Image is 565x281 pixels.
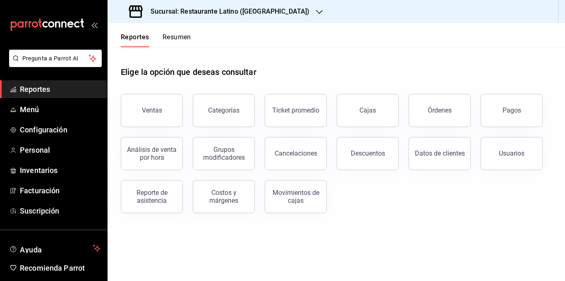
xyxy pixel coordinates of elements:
[415,149,465,157] div: Datos de clientes
[193,137,255,170] button: Grupos modificadores
[270,189,321,204] div: Movimientos de cajas
[499,149,524,157] div: Usuarios
[121,33,149,47] button: Reportes
[20,262,101,274] span: Recomienda Parrot
[20,243,90,253] span: Ayuda
[337,94,399,127] button: Cajas
[272,106,319,114] div: Ticket promedio
[359,106,376,114] div: Cajas
[20,124,101,135] span: Configuración
[265,137,327,170] button: Cancelaciones
[265,180,327,213] button: Movimientos de cajas
[337,137,399,170] button: Descuentos
[409,94,471,127] button: Órdenes
[121,66,256,78] h1: Elige la opción que deseas consultar
[142,106,162,114] div: Ventas
[144,7,309,17] h3: Sucursal: Restaurante Latino ([GEOGRAPHIC_DATA])
[9,50,102,67] button: Pregunta a Parrot AI
[20,84,101,95] span: Reportes
[163,33,191,47] button: Resumen
[20,165,101,176] span: Inventarios
[121,137,183,170] button: Análisis de venta por hora
[198,189,249,204] div: Costos y márgenes
[481,94,543,127] button: Pagos
[22,54,89,63] span: Pregunta a Parrot AI
[91,22,98,28] button: open_drawer_menu
[409,137,471,170] button: Datos de clientes
[126,146,177,161] div: Análisis de venta por hora
[20,205,101,216] span: Suscripción
[126,189,177,204] div: Reporte de asistencia
[6,60,102,69] a: Pregunta a Parrot AI
[198,146,249,161] div: Grupos modificadores
[121,180,183,213] button: Reporte de asistencia
[193,94,255,127] button: Categorías
[121,33,191,47] div: navigation tabs
[351,149,385,157] div: Descuentos
[503,106,521,114] div: Pagos
[481,137,543,170] button: Usuarios
[20,144,101,156] span: Personal
[20,185,101,196] span: Facturación
[121,94,183,127] button: Ventas
[193,180,255,213] button: Costos y márgenes
[20,104,101,115] span: Menú
[265,94,327,127] button: Ticket promedio
[208,106,239,114] div: Categorías
[275,149,317,157] div: Cancelaciones
[428,106,452,114] div: Órdenes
